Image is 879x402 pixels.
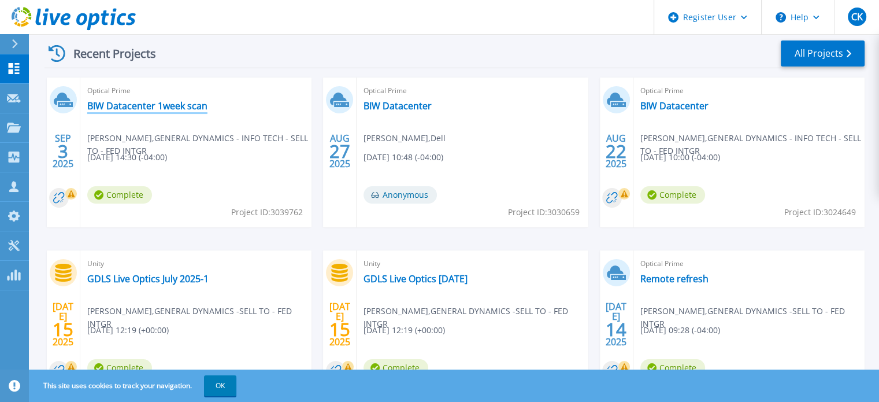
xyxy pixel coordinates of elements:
span: Optical Prime [364,84,581,97]
div: Recent Projects [44,39,172,68]
span: Project ID: 3024649 [784,206,856,219]
span: 15 [53,324,73,334]
span: [DATE] 12:19 (+00:00) [364,324,445,337]
span: Optical Prime [640,257,858,270]
span: [PERSON_NAME] , GENERAL DYNAMICS -SELL TO - FED INTGR [87,305,311,330]
span: This site uses cookies to track your navigation. [32,375,236,396]
span: Project ID: 3039762 [231,206,303,219]
span: [PERSON_NAME] , GENERAL DYNAMICS -SELL TO - FED INTGR [640,305,865,330]
span: Unity [87,257,305,270]
span: Anonymous [364,186,437,204]
a: GDLS Live Optics July 2025-1 [87,273,209,285]
span: Complete [364,359,428,377]
div: AUG 2025 [605,130,627,172]
span: [PERSON_NAME] , GENERAL DYNAMICS -SELL TO - FED INTGR [364,305,588,330]
a: All Projects [781,40,865,67]
div: AUG 2025 [329,130,351,172]
span: 3 [58,146,68,156]
div: [DATE] 2025 [605,303,627,345]
span: Project ID: 3030659 [508,206,580,219]
span: [DATE] 09:28 (-04:00) [640,324,720,337]
span: [PERSON_NAME] , GENERAL DYNAMICS - INFO TECH - SELL TO - FED INTGR [640,132,865,157]
span: [DATE] 14:30 (-04:00) [87,151,167,164]
span: Optical Prime [87,84,305,97]
span: [DATE] 10:48 (-04:00) [364,151,443,164]
span: Optical Prime [640,84,858,97]
span: [PERSON_NAME] , Dell [364,132,446,145]
span: 14 [606,324,626,334]
span: Unity [364,257,581,270]
span: Complete [87,359,152,377]
button: OK [204,375,236,396]
span: 22 [606,146,626,156]
span: Complete [640,359,705,377]
span: 27 [329,146,350,156]
a: Remote refresh [640,273,709,285]
span: 15 [329,324,350,334]
a: GDLS Live Optics [DATE] [364,273,468,285]
span: [DATE] 10:00 (-04:00) [640,151,720,164]
div: [DATE] 2025 [329,303,351,345]
a: BIW Datacenter [640,100,709,112]
span: Complete [87,186,152,204]
span: Complete [640,186,705,204]
span: [PERSON_NAME] , GENERAL DYNAMICS - INFO TECH - SELL TO - FED INTGR [87,132,311,157]
span: CK [851,12,862,21]
a: BIW Datacenter 1week scan [87,100,207,112]
span: [DATE] 12:19 (+00:00) [87,324,169,337]
div: [DATE] 2025 [52,303,74,345]
a: BIW Datacenter [364,100,432,112]
div: SEP 2025 [52,130,74,172]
